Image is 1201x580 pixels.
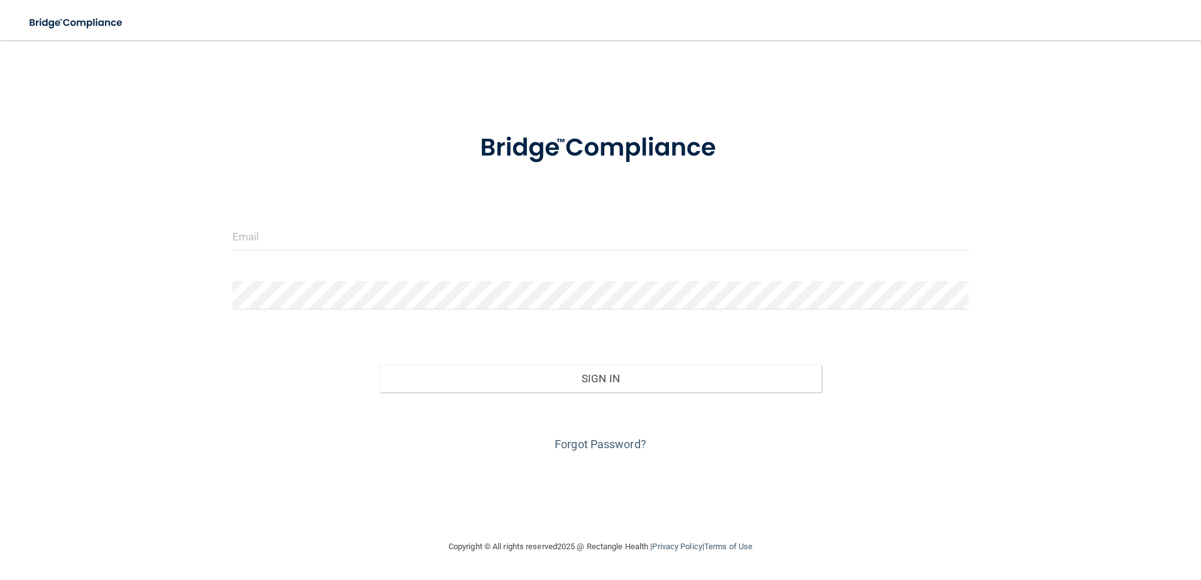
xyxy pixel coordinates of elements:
[379,365,822,392] button: Sign In
[555,438,646,451] a: Forgot Password?
[454,115,747,181] img: bridge_compliance_login_screen.278c3ca4.svg
[232,222,969,250] input: Email
[371,527,830,567] div: Copyright © All rights reserved 2025 @ Rectangle Health | |
[652,542,702,551] a: Privacy Policy
[19,10,134,36] img: bridge_compliance_login_screen.278c3ca4.svg
[704,542,753,551] a: Terms of Use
